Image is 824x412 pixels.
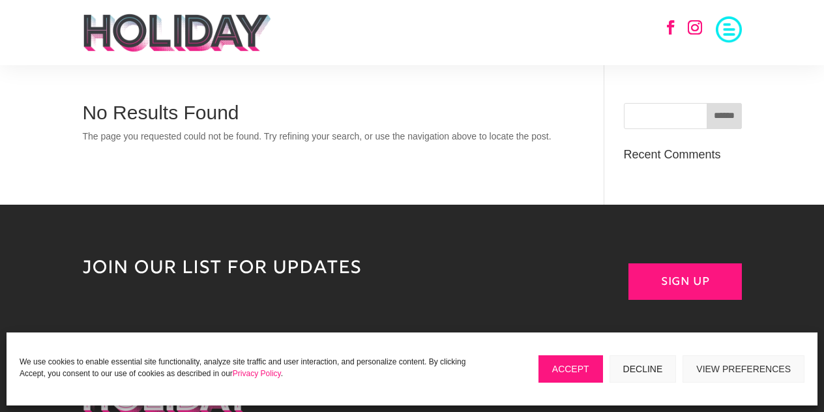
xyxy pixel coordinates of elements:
[82,257,567,280] p: JOIN OUR LIST FOR UPDATES
[610,355,677,383] button: Decline
[683,355,804,383] button: View preferences
[233,369,281,378] a: Privacy Policy
[82,13,272,52] img: holiday-logo-black
[538,355,603,383] button: Accept
[656,13,685,42] a: Follow on Facebook
[20,356,493,379] p: We use cookies to enable essential site functionality, analyze site traffic and user interaction,...
[82,103,567,129] h1: No Results Found
[624,149,742,167] h4: Recent Comments
[681,13,709,42] a: Follow on Instagram
[628,263,742,300] a: Sign Up
[82,129,567,145] p: The page you requested could not be found. Try refining your search, or use the navigation above ...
